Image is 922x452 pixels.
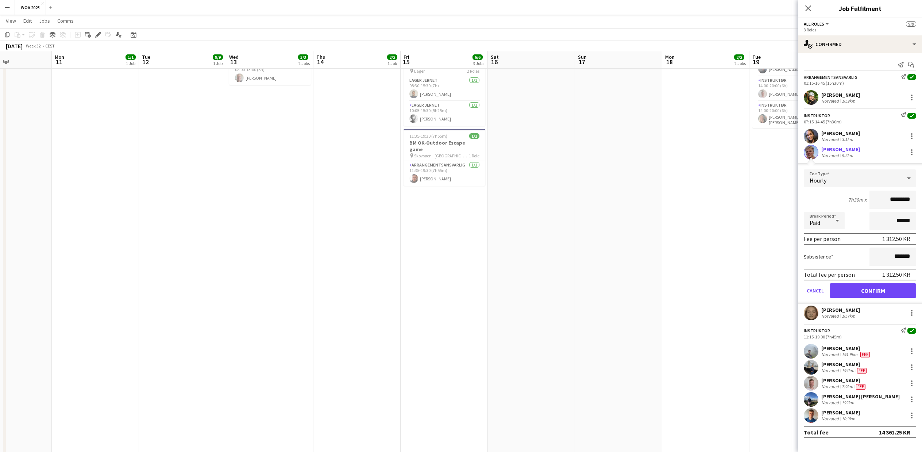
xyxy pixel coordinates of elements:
[54,58,64,66] span: 11
[821,377,867,384] div: [PERSON_NAME]
[126,61,135,66] div: 1 Job
[414,153,469,158] span: Skovsøen - [GEOGRAPHIC_DATA]
[798,4,922,13] h3: Job Fulfilment
[24,43,42,49] span: Week 32
[213,54,223,60] span: 9/9
[298,54,308,60] span: 3/3
[810,177,826,184] span: Hourly
[141,58,150,66] span: 12
[751,58,761,66] span: 19
[840,400,856,405] div: 192km
[473,61,484,66] div: 3 Jobs
[882,271,910,278] div: 1 312.50 KR
[804,235,841,242] div: Fee per person
[404,76,485,101] app-card-role: Lager Jernet1/108:30-15:30 (7h)[PERSON_NAME]
[402,58,409,66] span: 15
[404,54,409,60] span: Fri
[469,133,479,139] span: 1/1
[804,113,830,118] div: Instruktør
[39,18,50,24] span: Jobs
[404,101,485,126] app-card-role: Lager Jernet1/110:05-15:30 (5h25m)[PERSON_NAME]
[804,80,916,86] div: 01:15-16:45 (15h30m)
[45,43,55,49] div: CEST
[577,58,587,66] span: 17
[840,313,857,319] div: 10.7km
[126,54,136,60] span: 1/1
[804,74,857,80] div: Arrangementsansvarlig
[404,129,485,186] app-job-card: 11:35-19:30 (7h55m)1/1BM OK-Outdoor Escape game Skovsøen - [GEOGRAPHIC_DATA]1 RoleArrangementsans...
[804,283,827,298] button: Cancel
[821,153,840,158] div: Not rated
[734,54,744,60] span: 2/2
[855,384,867,390] div: Crew has different fees then in role
[906,21,916,27] span: 9/9
[821,384,840,390] div: Not rated
[821,400,840,405] div: Not rated
[821,313,840,319] div: Not rated
[821,368,840,374] div: Not rated
[228,58,239,66] span: 13
[856,384,865,390] span: Fee
[804,253,833,260] label: Subsistence
[804,21,824,27] span: All roles
[229,60,311,85] app-card-role: Instruktør1/108:00-13:00 (5h)[PERSON_NAME]
[821,361,868,368] div: [PERSON_NAME]
[798,35,922,53] div: Confirmed
[491,54,499,60] span: Sat
[55,54,64,60] span: Mon
[404,139,485,153] h3: BM OK-Outdoor Escape game
[3,16,19,26] a: View
[414,68,425,74] span: Lager
[840,153,855,158] div: 9.2km
[20,16,35,26] a: Edit
[229,54,239,60] span: Wed
[472,54,483,60] span: 6/6
[804,334,916,340] div: 11:15-19:00 (7h45m)
[54,16,77,26] a: Comms
[6,42,23,50] div: [DATE]
[578,54,587,60] span: Sun
[821,146,860,153] div: [PERSON_NAME]
[467,68,479,74] span: 2 Roles
[856,368,868,374] div: Crew has different fees then in role
[752,26,834,128] app-job-card: 14:00-20:00 (6h)3/3City Adventure [GEOGRAPHIC_DATA]3 RolesInstruktør1/114:00-20:00 (6h)[PERSON_NA...
[840,98,857,104] div: 10.9km
[821,130,860,137] div: [PERSON_NAME]
[6,18,16,24] span: View
[804,21,830,27] button: All roles
[23,18,32,24] span: Edit
[821,137,840,142] div: Not rated
[848,196,867,203] div: 7h30m x
[387,61,397,66] div: 1 Job
[409,133,447,139] span: 11:35-19:30 (7h55m)
[57,18,74,24] span: Comms
[752,101,834,128] app-card-role: Instruktør1/114:00-20:00 (6h)[PERSON_NAME] [PERSON_NAME]
[821,416,840,421] div: Not rated
[882,235,910,242] div: 1 312.50 KR
[840,384,855,390] div: 7.9km
[665,54,675,60] span: Mon
[804,27,916,32] div: 3 Roles
[804,119,916,125] div: 07:15-14:45 (7h30m)
[821,393,900,400] div: [PERSON_NAME] [PERSON_NAME]
[490,58,499,66] span: 16
[840,416,857,421] div: 10.9km
[821,352,840,357] div: Not rated
[298,61,310,66] div: 2 Jobs
[404,51,485,126] app-job-card: 08:30-15:30 (7h)2/2BM OK- Lager Lager2 RolesLager Jernet1/108:30-15:30 (7h)[PERSON_NAME]Lager Jer...
[857,368,867,374] span: Fee
[879,429,910,436] div: 14 361.25 KR
[752,54,761,60] span: Tue
[387,54,397,60] span: 2/2
[213,61,223,66] div: 1 Job
[142,54,150,60] span: Tue
[469,153,479,158] span: 1 Role
[804,271,855,278] div: Total fee per person
[821,345,871,352] div: [PERSON_NAME]
[804,328,830,333] div: Instruktør
[859,352,871,357] div: Crew has different fees then in role
[840,352,859,357] div: 191.9km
